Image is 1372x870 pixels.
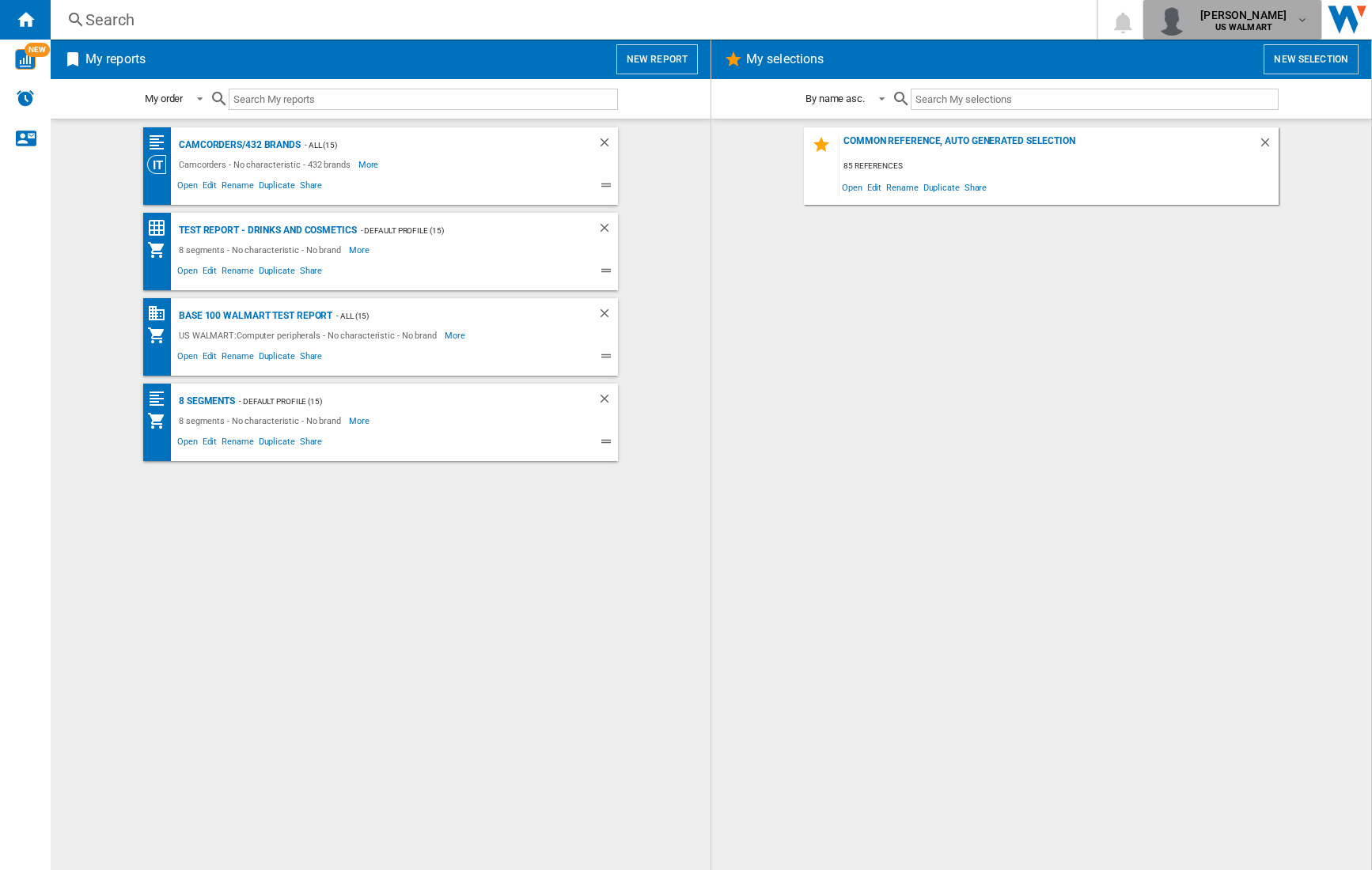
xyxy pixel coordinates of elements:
[349,411,372,430] span: More
[865,176,885,198] span: Edit
[743,44,827,74] h2: My selections
[1258,135,1279,157] div: Delete
[962,176,990,198] span: Share
[147,326,175,345] div: My Assortment
[235,391,566,411] div: - Default profile (15)
[147,411,175,430] div: My Assortment
[15,49,36,70] img: wise-card.svg
[200,349,220,368] span: Edit
[597,221,618,240] div: Delete
[229,89,618,110] input: Search My reports
[175,155,358,174] div: Camcorders - No characteristic - 432 brands
[298,434,325,453] span: Share
[597,391,618,411] div: Delete
[175,306,332,326] div: Base 100 Walmart Test report
[616,44,698,74] button: New report
[82,44,149,74] h2: My reports
[147,218,175,238] div: Price Matrix
[175,391,235,411] div: 8 segments
[147,389,175,409] div: Retailers quartiles
[25,43,50,57] span: NEW
[175,135,301,155] div: Camcorders/432 brands
[256,263,298,282] span: Duplicate
[1200,7,1287,23] span: [PERSON_NAME]
[298,178,325,197] span: Share
[147,304,175,323] div: Base 100
[805,93,865,104] div: By name asc.
[298,349,325,368] span: Share
[839,176,865,198] span: Open
[175,349,200,368] span: Open
[256,434,298,453] span: Duplicate
[921,176,962,198] span: Duplicate
[256,349,298,368] span: Duplicate
[301,135,566,155] div: - ALL (15)
[357,221,566,240] div: - Default profile (15)
[219,263,256,282] span: Rename
[147,240,175,259] div: My Assortment
[839,135,1258,157] div: Common reference, auto generated selection
[219,349,256,368] span: Rename
[256,178,298,197] span: Duplicate
[884,176,920,198] span: Rename
[200,434,220,453] span: Edit
[175,221,357,240] div: Test Report - drinks and cosmetics
[175,411,349,430] div: 8 segments - No characteristic - No brand
[358,155,381,174] span: More
[597,135,618,155] div: Delete
[219,178,256,197] span: Rename
[175,240,349,259] div: 8 segments - No characteristic - No brand
[175,326,445,345] div: US WALMART:Computer peripherals - No characteristic - No brand
[1215,22,1272,32] b: US WALMART
[298,263,325,282] span: Share
[597,306,618,326] div: Delete
[349,240,372,259] span: More
[445,326,468,345] span: More
[200,178,220,197] span: Edit
[1264,44,1359,74] button: New selection
[911,89,1279,110] input: Search My selections
[219,434,256,453] span: Rename
[175,178,200,197] span: Open
[147,133,175,153] div: Quartiles grid
[200,263,220,282] span: Edit
[16,89,35,108] img: alerts-logo.svg
[147,155,175,174] div: Category View
[85,9,1056,31] div: Search
[839,157,1279,176] div: 85 references
[145,93,183,104] div: My order
[175,434,200,453] span: Open
[175,263,200,282] span: Open
[1156,4,1188,36] img: profile.jpg
[332,306,566,326] div: - ALL (15)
